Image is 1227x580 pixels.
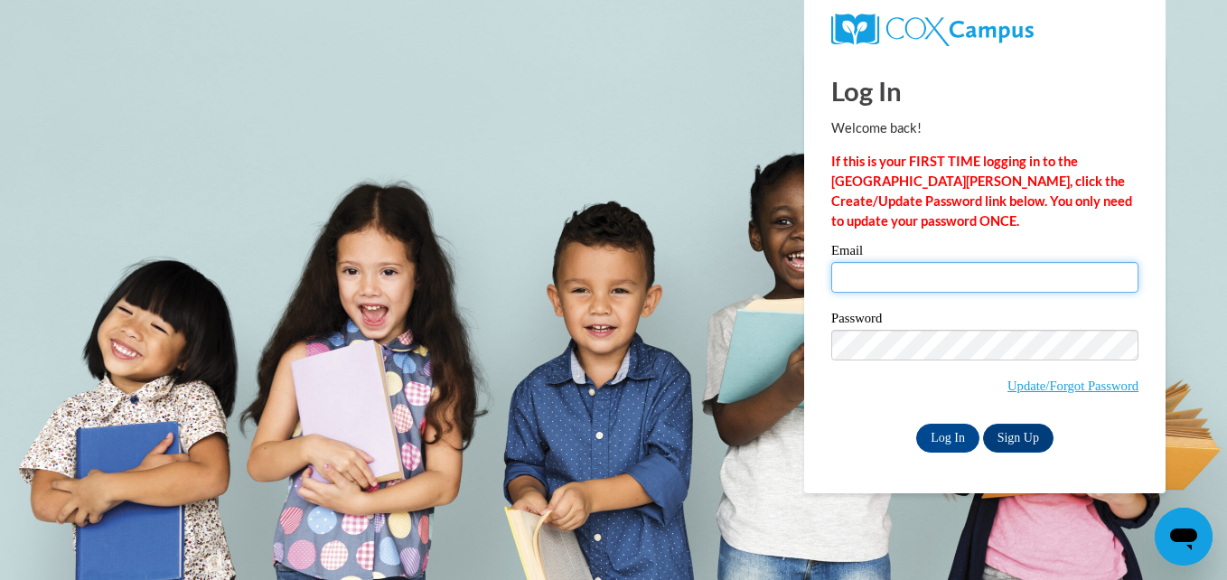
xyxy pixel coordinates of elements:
[831,72,1138,109] h1: Log In
[831,14,1034,46] img: COX Campus
[983,424,1054,453] a: Sign Up
[1007,379,1138,393] a: Update/Forgot Password
[831,312,1138,330] label: Password
[831,244,1138,262] label: Email
[916,424,979,453] input: Log In
[1155,508,1213,566] iframe: Button to launch messaging window
[831,118,1138,138] p: Welcome back!
[831,14,1138,46] a: COX Campus
[831,154,1132,229] strong: If this is your FIRST TIME logging in to the [GEOGRAPHIC_DATA][PERSON_NAME], click the Create/Upd...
